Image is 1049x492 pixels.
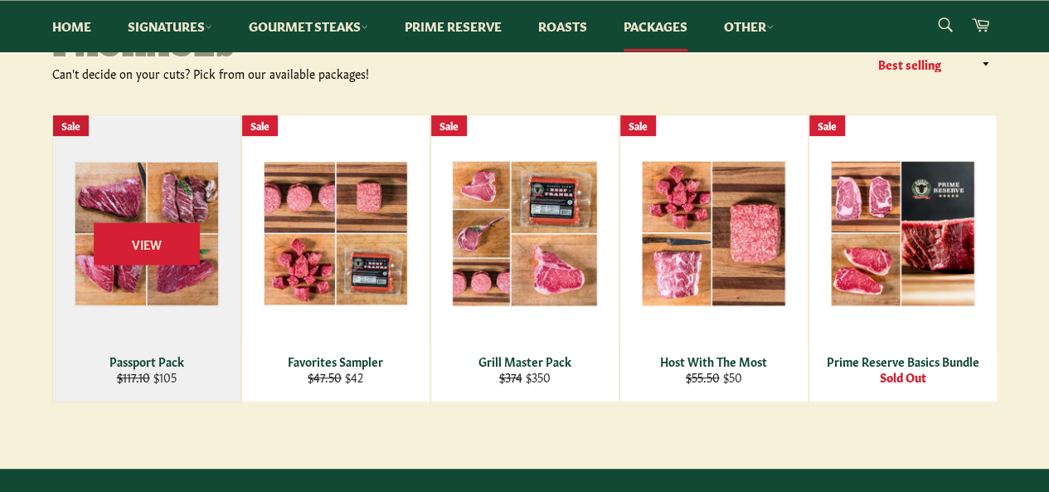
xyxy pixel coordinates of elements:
img: Favorites Sampler [263,161,409,306]
a: Prime Reserve [388,1,518,51]
div: $50 [630,369,797,385]
a: Roasts [522,1,604,51]
div: Host With The Most [630,353,797,369]
a: Other [707,1,790,51]
a: Host With The Most Host With The Most $55.50 $50 [619,114,809,402]
a: Prime Reserve Basics Bundle Prime Reserve Basics Bundle Sold Out [809,114,998,402]
div: Sale [242,115,278,136]
a: Signatures [111,1,229,51]
a: Packages [607,1,704,51]
div: Sale [431,115,467,136]
div: Sold Out [819,369,986,385]
div: Sale [620,115,656,136]
div: Favorites Sampler [252,353,419,369]
div: $350 [441,369,608,385]
img: Host With The Most [641,160,787,307]
div: Prime Reserve Basics Bundle [819,353,986,369]
s: $374 [499,368,522,385]
a: Favorites Sampler Favorites Sampler $47.50 $42 [241,114,430,402]
img: Grill Master Pack [452,160,598,307]
a: Gourmet Steaks [232,1,385,51]
a: Passport Pack Passport Pack $117.10 $105 View [52,114,241,402]
span: View [94,222,200,265]
div: Sale [809,115,845,136]
a: Grill Master Pack Grill Master Pack $374 $350 [430,114,619,402]
s: $47.50 [308,368,342,385]
div: $42 [252,369,419,385]
img: Prime Reserve Basics Bundle [830,160,976,307]
div: Passport Pack [63,353,230,369]
s: $55.50 [686,368,720,385]
a: Home [36,1,108,51]
div: Can't decide on your cuts? Pick from our available packages! [52,66,525,81]
div: Grill Master Pack [441,353,608,369]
